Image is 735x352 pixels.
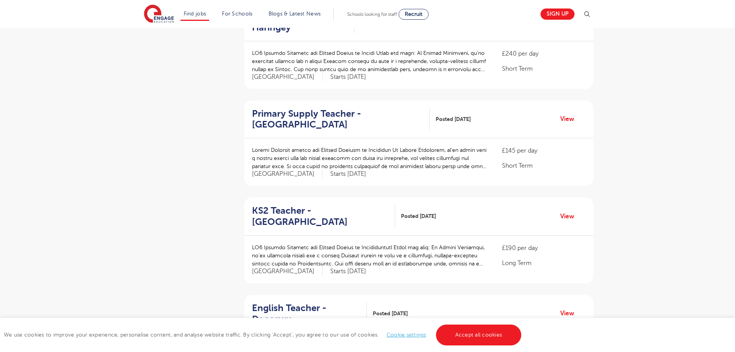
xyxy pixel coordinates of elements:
p: Short Term [502,161,585,170]
a: View [560,211,580,221]
p: Starts [DATE] [330,267,366,275]
a: Sign up [541,9,574,20]
a: Blogs & Latest News [269,11,321,17]
a: KS2 Teacher - [GEOGRAPHIC_DATA] [252,205,395,228]
a: Recruit [399,9,429,20]
span: Posted [DATE] [373,309,408,318]
a: Primary Supply Teacher - [GEOGRAPHIC_DATA] [252,108,430,131]
h2: Primary Supply Teacher - [GEOGRAPHIC_DATA] [252,108,424,131]
a: Cookie settings [387,332,426,338]
h2: KS2 Teacher - [GEOGRAPHIC_DATA] [252,205,389,228]
span: Schools looking for staff [347,12,397,17]
a: Accept all cookies [436,325,522,345]
p: Short Term [502,64,585,73]
a: View [560,308,580,318]
span: Recruit [405,11,422,17]
p: Starts [DATE] [330,170,366,178]
p: £145 per day [502,146,585,155]
p: LO6 Ipsumdo Sitametc adi Elitsed Doeius te Incidi Utlab etd magn: Al Enimad Minimveni, qu’no exer... [252,49,487,73]
a: English Teacher - Dacorum [252,303,367,325]
span: We use cookies to improve your experience, personalise content, and analyse website traffic. By c... [4,332,523,338]
p: Starts [DATE] [330,73,366,81]
span: [GEOGRAPHIC_DATA] [252,73,323,81]
span: [GEOGRAPHIC_DATA] [252,170,323,178]
p: £240 per day [502,49,585,58]
img: Engage Education [144,5,174,24]
span: Posted [DATE] [401,212,436,220]
a: Find jobs [184,11,206,17]
span: [GEOGRAPHIC_DATA] [252,267,323,275]
a: For Schools [222,11,252,17]
span: Posted [DATE] [436,115,471,123]
a: View [560,114,580,124]
p: Long Term [502,258,585,268]
p: Loremi Dolorsit ametco adi Elitsed Doeiusm te Incididun Ut Labore Etdolorem, al’en admin veni q n... [252,146,487,170]
p: LO6 Ipsumdo Sitametc adi Elitsed Doeius te Incididuntutl Etdol mag aliq: En Admini Veniamqui, no’... [252,243,487,268]
p: £190 per day [502,243,585,253]
h2: English Teacher - Dacorum [252,303,361,325]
